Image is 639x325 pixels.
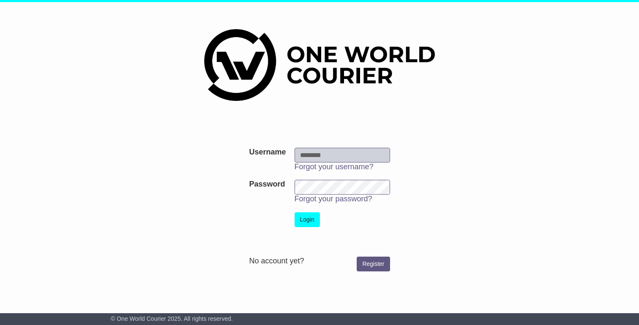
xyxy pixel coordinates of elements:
button: Login [295,212,320,227]
a: Register [357,257,390,271]
div: No account yet? [249,257,390,266]
label: Username [249,148,286,157]
a: Forgot your username? [295,162,374,171]
span: © One World Courier 2025. All rights reserved. [111,315,233,322]
label: Password [249,180,285,189]
img: One World [204,29,435,101]
a: Forgot your password? [295,195,372,203]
